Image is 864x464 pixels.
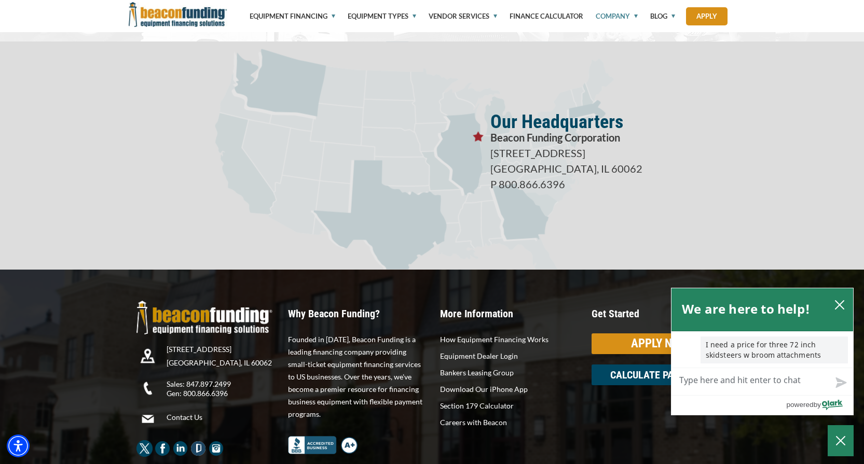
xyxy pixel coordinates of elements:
p: [GEOGRAPHIC_DATA], IL 60062 [167,358,280,368]
img: Beacon Funding location [136,345,159,367]
p: Founded in [DATE], Beacon Funding is a leading financing company providing small-ticket equipment... [288,333,424,420]
button: Send message [827,371,853,395]
span: by [814,398,821,411]
img: Beacon Funding Facebook [154,440,171,457]
a: APPLY NOW [592,333,728,354]
a: How Equipment Financing Works [440,333,577,346]
img: Better Business Bureau Complaint Free A+ Rating Beacon Funding [288,436,358,454]
div: Accessibility Menu [7,434,30,457]
p: Why Beacon Funding? [288,308,424,319]
span: powered [786,398,813,411]
img: Beacon Funding twitter [136,440,153,457]
a: CALCULATE PAYMENTS [592,364,728,385]
a: Beacon Funding Corporation [129,9,227,18]
a: Equipment Dealer Login [440,350,577,362]
button: close chatbox [831,297,848,313]
div: chat [671,331,853,368]
p: Get Started [592,308,728,319]
a: Bankers Leasing Group [440,367,577,379]
img: Beacon Funding Logo [136,301,273,334]
a: Contact Us [167,413,280,422]
a: Apply [686,7,728,25]
p: Sales: 847.897.2499 Gen: 800.866.6396 [167,379,280,398]
img: Beacon Funding Corporation [129,2,227,27]
div: olark chatbox [671,288,854,415]
img: Beacon Funding Email [136,407,159,430]
p: Our Headquarters [490,114,728,130]
p: [STREET_ADDRESS] [GEOGRAPHIC_DATA], IL 60062 P 800.866.6396 [490,145,728,192]
a: Powered by Olark [786,396,853,415]
h2: We are here to help! [682,299,810,319]
img: Beacon Funding Glassdoor [190,440,207,457]
a: Careers with Beacon [440,416,577,429]
a: Download Our iPhone App [440,383,577,396]
p: [STREET_ADDRESS] [167,345,280,354]
p: I need a price for three 72 inch skidsteers w broom attachments [701,336,848,363]
p: Beacon Funding Corporation [490,130,728,145]
p: More Information [440,308,577,319]
a: Section 179 Calculator [440,400,577,412]
img: Beacon Funding LinkedIn [172,440,189,457]
img: Beacon Funding Phone [136,377,159,399]
button: Close Chatbox [828,425,854,456]
img: Beacon Funding Instagram [208,440,225,457]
